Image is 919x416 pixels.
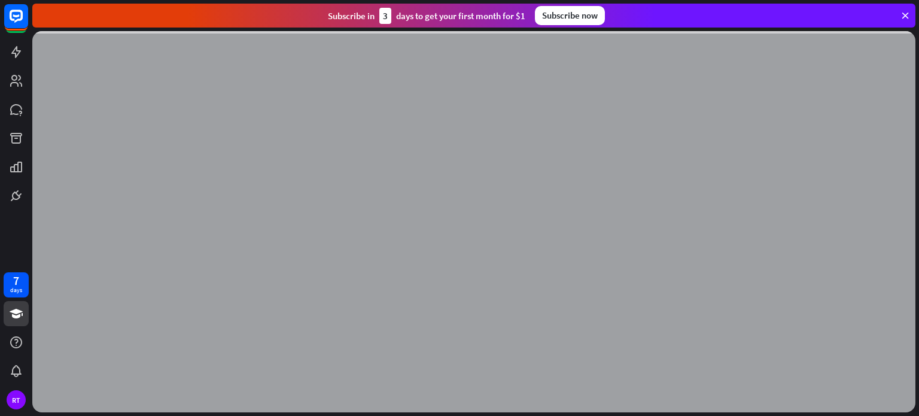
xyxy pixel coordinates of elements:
div: Subscribe now [535,6,605,25]
div: 7 [13,275,19,286]
div: Subscribe in days to get your first month for $1 [328,8,525,24]
a: 7 days [4,272,29,297]
div: days [10,286,22,294]
div: 3 [379,8,391,24]
div: RT [7,390,26,409]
